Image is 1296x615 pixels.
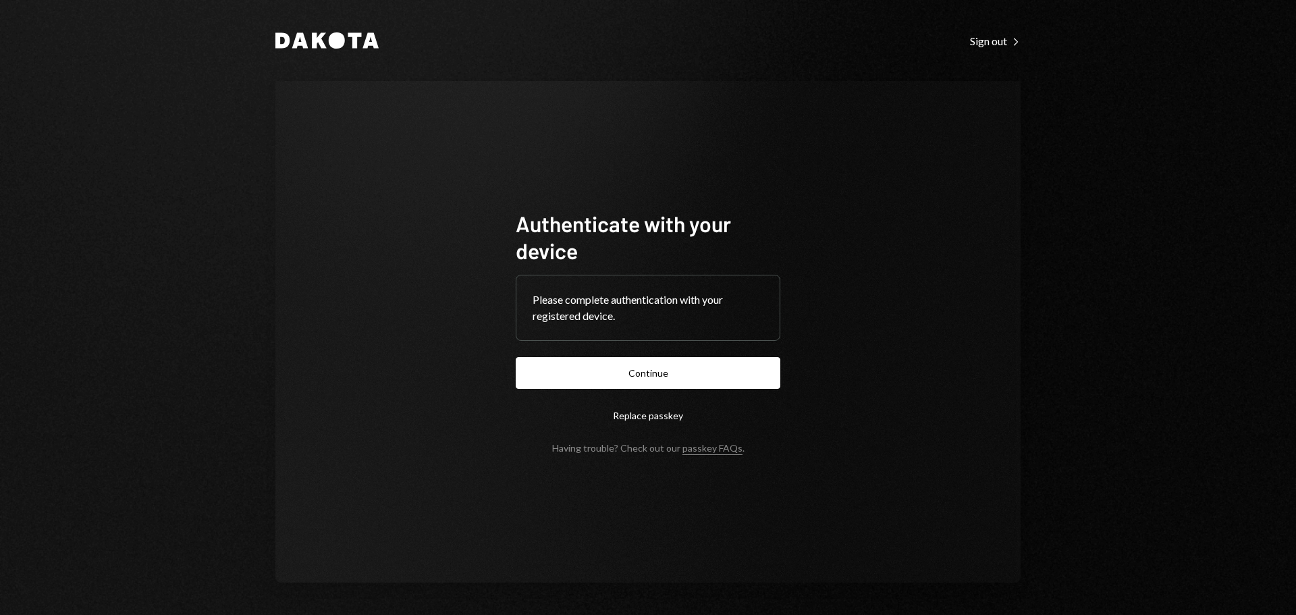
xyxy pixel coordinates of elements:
[516,210,780,264] h1: Authenticate with your device
[970,34,1021,48] div: Sign out
[533,292,763,324] div: Please complete authentication with your registered device.
[516,400,780,431] button: Replace passkey
[516,357,780,389] button: Continue
[552,442,745,454] div: Having trouble? Check out our .
[682,442,742,455] a: passkey FAQs
[970,33,1021,48] a: Sign out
